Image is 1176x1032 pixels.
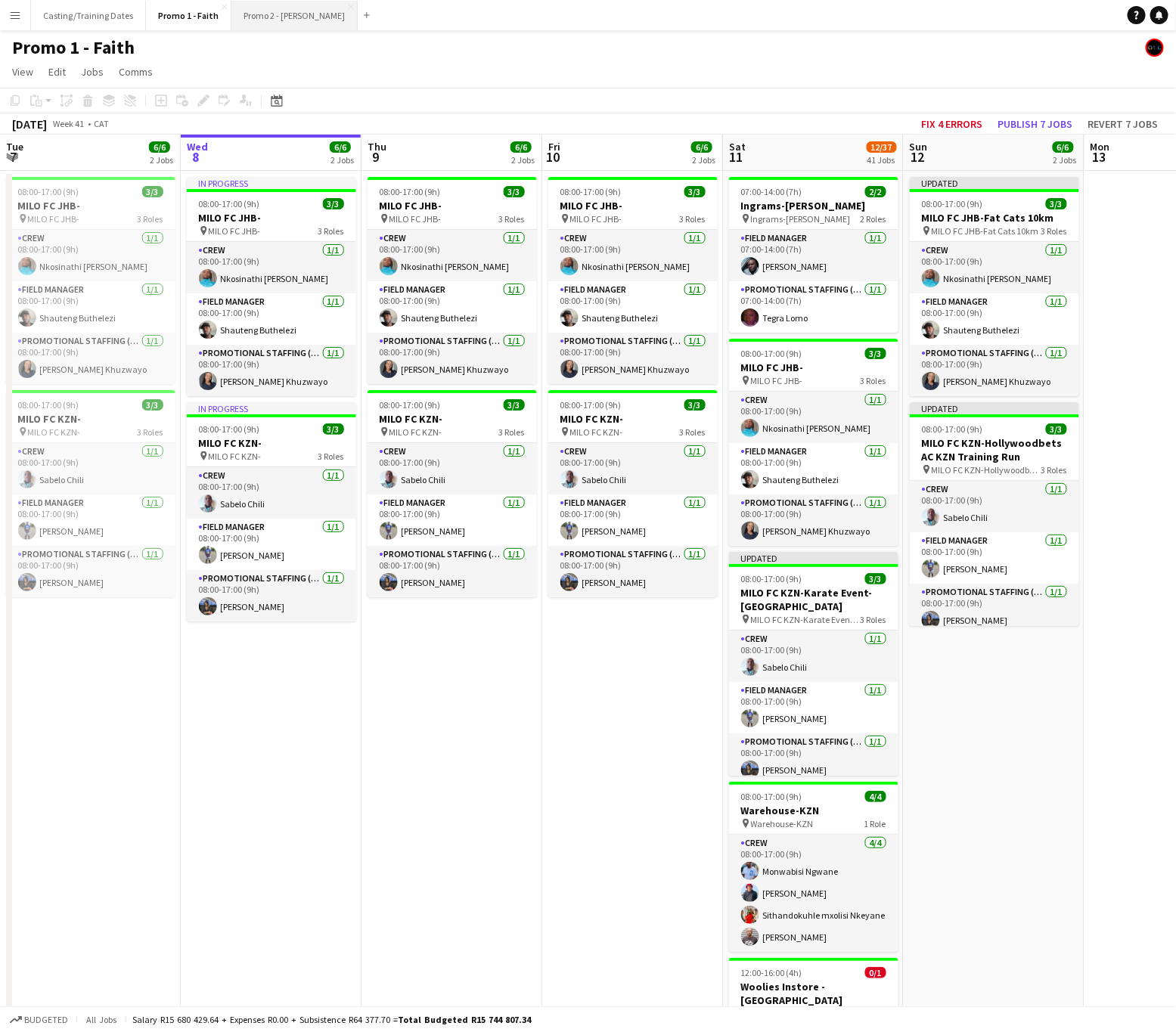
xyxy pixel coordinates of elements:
div: Updated08:00-17:00 (9h)3/3MILO FC KZN-Hollywoodbets AC KZN Training Run MILO FC KZN-Hollywoodbets... [910,402,1079,626]
button: Promo 2 - [PERSON_NAME] [231,1,358,30]
span: MILO FC KZN-Karate Event-[GEOGRAPHIC_DATA] [751,614,861,625]
div: In progress [187,402,356,414]
app-card-role: Field Manager1/108:00-17:00 (9h)Shauteng Buthelezi [548,281,718,333]
app-card-role: Promotional Staffing (Brand Ambassadors)1/107:00-14:00 (7h)Tegra Lomo [729,281,898,333]
span: 3/3 [865,348,886,359]
span: 11 [727,148,746,166]
app-card-role: Crew1/108:00-17:00 (9h)Sabelo Chili [368,443,537,494]
app-card-role: Field Manager1/108:00-17:00 (9h)[PERSON_NAME] [729,682,898,733]
app-card-role: Field Manager1/108:00-17:00 (9h)[PERSON_NAME] [368,494,537,546]
app-job-card: Updated08:00-17:00 (9h)3/3MILO FC JHB-Fat Cats 10km MILO FC JHB-Fat Cats 10km3 RolesCrew1/108:00-... [910,177,1079,396]
span: 6/6 [510,141,532,153]
div: 2 Jobs [692,154,715,166]
app-card-role: Promotional Staffing (Brand Ambassadors)1/108:00-17:00 (9h)[PERSON_NAME] Khuzwayo [6,333,175,384]
app-card-role: Crew1/108:00-17:00 (9h)Nkosinathi [PERSON_NAME] [910,242,1079,293]
span: Comms [119,65,153,79]
span: 08:00-17:00 (9h) [922,423,983,435]
div: Updated [910,402,1079,414]
span: 6/6 [1053,141,1074,153]
span: 3/3 [504,186,525,197]
div: Updated [910,177,1079,189]
div: 08:00-17:00 (9h)3/3MILO FC JHB- MILO FC JHB-3 RolesCrew1/108:00-17:00 (9h)Nkosinathi [PERSON_NAME... [6,177,175,384]
app-job-card: 08:00-17:00 (9h)3/3MILO FC KZN- MILO FC KZN-3 RolesCrew1/108:00-17:00 (9h)Sabelo ChiliField Manag... [368,390,537,597]
span: MILO FC JHB- [28,213,80,225]
span: 3/3 [1046,423,1067,435]
app-card-role: Field Manager1/108:00-17:00 (9h)Shauteng Buthelezi [368,281,537,333]
span: MILO FC KZN- [570,426,623,438]
h3: MILO FC KZN- [548,412,718,426]
span: 9 [365,148,386,166]
app-card-role: Field Manager1/108:00-17:00 (9h)[PERSON_NAME] [548,494,718,546]
button: Casting/Training Dates [31,1,146,30]
div: 2 Jobs [511,154,535,166]
app-card-role: Promotional Staffing (Brand Ambassadors)1/108:00-17:00 (9h)[PERSON_NAME] Khuzwayo [548,333,718,384]
span: 3/3 [684,399,706,411]
span: 12/37 [867,141,897,153]
span: 12:00-16:00 (4h) [741,967,802,978]
app-job-card: In progress08:00-17:00 (9h)3/3MILO FC KZN- MILO FC KZN-3 RolesCrew1/108:00-17:00 (9h)Sabelo Chili... [187,402,356,621]
app-card-role: Field Manager1/108:00-17:00 (9h)Shauteng Buthelezi [6,281,175,333]
span: Warehouse-KZN [751,818,814,829]
span: 2/2 [865,186,886,197]
span: 08:00-17:00 (9h) [199,423,260,435]
h3: Woolies Instore - [GEOGRAPHIC_DATA] [729,980,898,1007]
app-card-role: Crew1/108:00-17:00 (9h)Sabelo Chili [548,443,718,494]
span: 6/6 [330,141,351,153]
app-card-role: Promotional Staffing (Brand Ambassadors)1/108:00-17:00 (9h)[PERSON_NAME] [368,546,537,597]
app-card-role: Promotional Staffing (Brand Ambassadors)1/108:00-17:00 (9h)[PERSON_NAME] [729,733,898,785]
span: 3/3 [504,399,525,411]
h3: MILO FC KZN- [187,436,356,450]
span: 3 Roles [680,213,706,225]
app-card-role: Promotional Staffing (Brand Ambassadors)1/108:00-17:00 (9h)[PERSON_NAME] [548,546,718,597]
span: Jobs [81,65,104,79]
app-card-role: Crew1/108:00-17:00 (9h)Sabelo Chili [6,443,175,494]
span: 08:00-17:00 (9h) [741,573,802,584]
span: 3/3 [142,186,163,197]
app-job-card: 08:00-17:00 (9h)3/3MILO FC JHB- MILO FC JHB-3 RolesCrew1/108:00-17:00 (9h)Nkosinathi [PERSON_NAME... [368,177,537,384]
span: Sun [910,140,928,153]
span: MILO FC KZN- [28,426,81,438]
app-job-card: 08:00-17:00 (9h)3/3MILO FC JHB- MILO FC JHB-3 RolesCrew1/108:00-17:00 (9h)Nkosinathi [PERSON_NAME... [548,177,718,384]
div: 08:00-17:00 (9h)3/3MILO FC KZN- MILO FC KZN-3 RolesCrew1/108:00-17:00 (9h)Sabelo ChiliField Manag... [548,390,718,597]
h3: MILO FC KZN- [368,412,537,426]
div: In progress [187,177,356,189]
app-card-role: Field Manager1/108:00-17:00 (9h)Shauteng Buthelezi [729,443,898,494]
button: Fix 4 errors [915,114,988,134]
app-card-role: Field Manager1/108:00-17:00 (9h)Shauteng Buthelezi [187,293,356,345]
span: 3 Roles [680,426,706,438]
app-card-role: Promotional Staffing (Brand Ambassadors)1/108:00-17:00 (9h)[PERSON_NAME] [910,584,1079,635]
span: 3 Roles [499,426,525,438]
span: 08:00-17:00 (9h) [741,791,802,802]
div: In progress08:00-17:00 (9h)3/3MILO FC JHB- MILO FC JHB-3 RolesCrew1/108:00-17:00 (9h)Nkosinathi [... [187,177,356,396]
h3: MILO FC JHB- [548,199,718,212]
h1: Promo 1 - Faith [12,36,135,59]
app-card-role: Crew1/108:00-17:00 (9h)Sabelo Chili [910,481,1079,532]
span: MILO FC KZN- [389,426,442,438]
div: 2 Jobs [1053,154,1077,166]
span: MILO FC KZN-Hollywoodbets AC KZN Training Run [932,464,1041,476]
app-card-role: Crew1/108:00-17:00 (9h)Nkosinathi [PERSON_NAME] [368,230,537,281]
app-job-card: 07:00-14:00 (7h)2/2Ingrams-[PERSON_NAME] Ingrams-[PERSON_NAME]2 RolesField Manager1/107:00-14:00 ... [729,177,898,333]
span: Total Budgeted R15 744 807.34 [398,1014,531,1025]
a: Jobs [75,62,110,82]
app-job-card: 08:00-17:00 (9h)4/4Warehouse-KZN Warehouse-KZN1 RoleCrew4/408:00-17:00 (9h)Monwabisi Ngwane[PERSO... [729,782,898,952]
span: 3/3 [323,423,344,435]
span: Sat [729,140,746,153]
div: Updated08:00-17:00 (9h)3/3MILO FC KZN-Karate Event-[GEOGRAPHIC_DATA] MILO FC KZN-Karate Event-[GE... [729,552,898,776]
div: CAT [94,118,109,129]
div: 2 Jobs [150,154,173,166]
span: 07:00-14:00 (7h) [741,186,802,197]
span: 08:00-17:00 (9h) [922,198,983,209]
span: Tue [6,140,23,153]
span: 3/3 [865,573,886,584]
span: 13 [1088,148,1110,166]
app-card-role: Promotional Staffing (Brand Ambassadors)1/108:00-17:00 (9h)[PERSON_NAME] Khuzwayo [910,345,1079,396]
app-card-role: Field Manager1/107:00-14:00 (7h)[PERSON_NAME] [729,230,898,281]
button: Promo 1 - Faith [146,1,231,30]
span: 08:00-17:00 (9h) [18,399,79,411]
span: 6/6 [691,141,712,153]
span: 6/6 [149,141,170,153]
